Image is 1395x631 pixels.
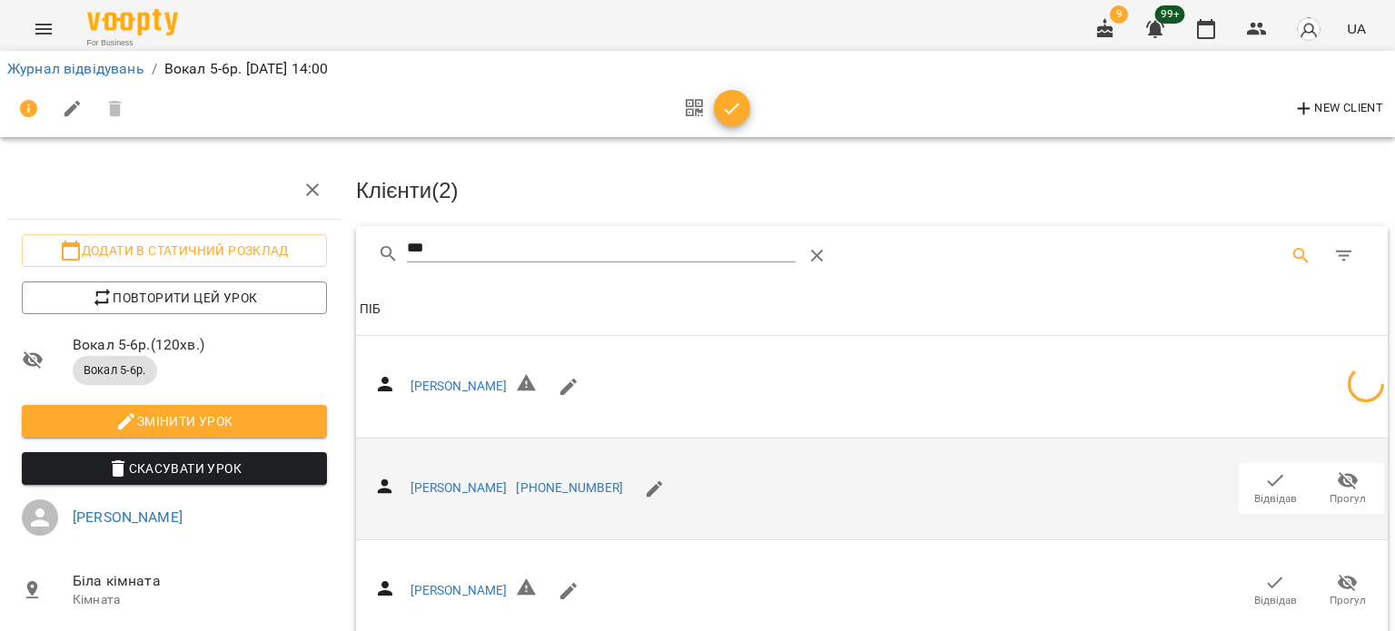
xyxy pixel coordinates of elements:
div: Sort [360,299,381,320]
input: Search [407,234,796,263]
span: Відвідав [1254,491,1297,507]
a: [PERSON_NAME] [411,583,508,597]
span: UA [1347,19,1366,38]
span: Повторити цей урок [36,287,312,309]
span: Прогул [1330,491,1366,507]
span: 99+ [1155,5,1185,24]
button: Прогул [1311,463,1384,514]
span: Прогул [1330,593,1366,608]
button: Скасувати Урок [22,452,327,485]
a: [PHONE_NUMBER] [516,480,623,495]
span: Відвідав [1254,593,1297,608]
a: [PERSON_NAME] [411,379,508,393]
span: Змінити урок [36,410,312,432]
li: / [152,58,157,80]
button: UA [1340,12,1373,45]
span: Вокал 5-6р. ( 120 хв. ) [73,334,327,356]
button: Прогул [1311,566,1384,616]
img: avatar_s.png [1296,16,1321,42]
p: Кімната [73,591,327,609]
button: New Client [1289,94,1388,123]
span: ПІБ [360,299,1384,320]
h6: Невірний формат телефону ${ phone } [516,372,538,401]
h3: Клієнти ( 2 ) [356,179,1388,202]
button: Змінити урок [22,405,327,438]
button: Фільтр [1322,234,1366,278]
span: Додати в статичний розклад [36,240,312,261]
button: Додати в статичний розклад [22,234,327,267]
span: New Client [1293,98,1383,120]
div: ПІБ [360,299,381,320]
div: Table Toolbar [356,226,1388,284]
nav: breadcrumb [7,58,1388,80]
h6: Невірний формат телефону ${ phone } [516,577,538,606]
a: Журнал відвідувань [7,60,144,77]
button: Повторити цей урок [22,281,327,314]
span: Вокал 5-6р. [73,362,157,379]
p: Вокал 5-6р. [DATE] 14:00 [164,58,329,80]
span: For Business [87,37,178,49]
span: Біла кімната [73,570,327,592]
a: [PERSON_NAME] [411,480,508,495]
span: 9 [1110,5,1128,24]
button: Відвідав [1239,566,1311,616]
button: Search [1280,234,1323,278]
button: Відвідав [1239,463,1311,514]
span: Скасувати Урок [36,458,312,479]
button: Menu [22,7,65,51]
a: [PERSON_NAME] [73,508,183,526]
img: Voopty Logo [87,9,178,35]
